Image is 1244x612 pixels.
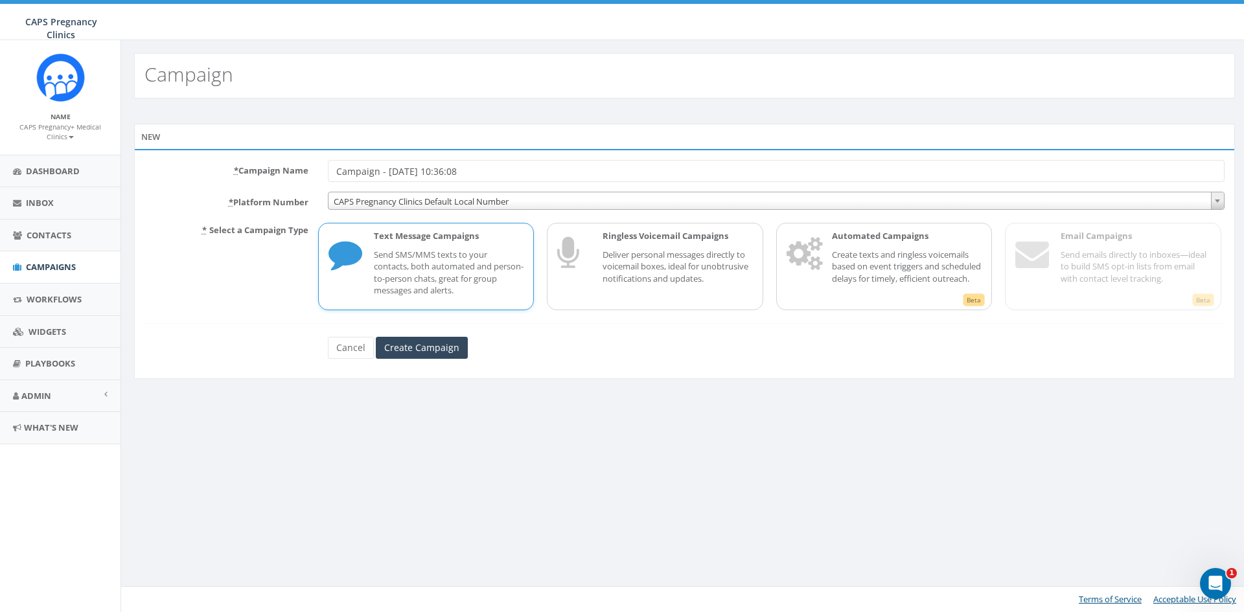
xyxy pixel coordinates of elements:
[135,192,318,209] label: Platform Number
[25,16,97,41] span: CAPS Pregnancy Clinics
[328,192,1225,210] span: CAPS Pregnancy Clinics Default Local Number
[19,120,101,142] a: CAPS Pregnancy+ Medical Clinics
[21,390,51,402] span: Admin
[376,337,468,359] input: Create Campaign
[27,229,71,241] span: Contacts
[144,63,233,85] h2: Campaign
[963,293,985,306] span: Beta
[29,326,66,337] span: Widgets
[328,337,374,359] a: Cancel
[24,422,78,433] span: What's New
[209,224,308,236] span: Select a Campaign Type
[832,249,982,285] p: Create texts and ringless voicemails based on event triggers and scheduled delays for timely, eff...
[36,53,85,102] img: Rally_Corp_Icon_1.png
[234,164,238,176] abbr: required
[25,357,75,369] span: Playbooks
[26,261,76,273] span: Campaigns
[27,293,82,305] span: Workflows
[374,249,524,297] p: Send SMS/MMS texts to your contacts, both automated and person-to-person chats, great for group m...
[26,165,80,177] span: Dashboard
[603,249,753,285] p: Deliver personal messages directly to voicemail boxes, ideal for unobtrusive notifications and up...
[51,112,71,121] small: Name
[832,230,982,242] p: Automated Campaigns
[19,122,101,142] small: CAPS Pregnancy+ Medical Clinics
[1079,593,1142,605] a: Terms of Service
[1153,593,1236,605] a: Acceptable Use Policy
[1192,293,1214,306] span: Beta
[134,124,1235,150] div: New
[1200,568,1231,599] iframe: Intercom live chat
[374,230,524,242] p: Text Message Campaigns
[328,160,1225,182] input: Enter Campaign Name
[1227,568,1237,578] span: 1
[26,197,54,209] span: Inbox
[229,196,233,208] abbr: required
[135,160,318,177] label: Campaign Name
[603,230,753,242] p: Ringless Voicemail Campaigns
[328,192,1224,210] span: CAPS Pregnancy Clinics Default Local Number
